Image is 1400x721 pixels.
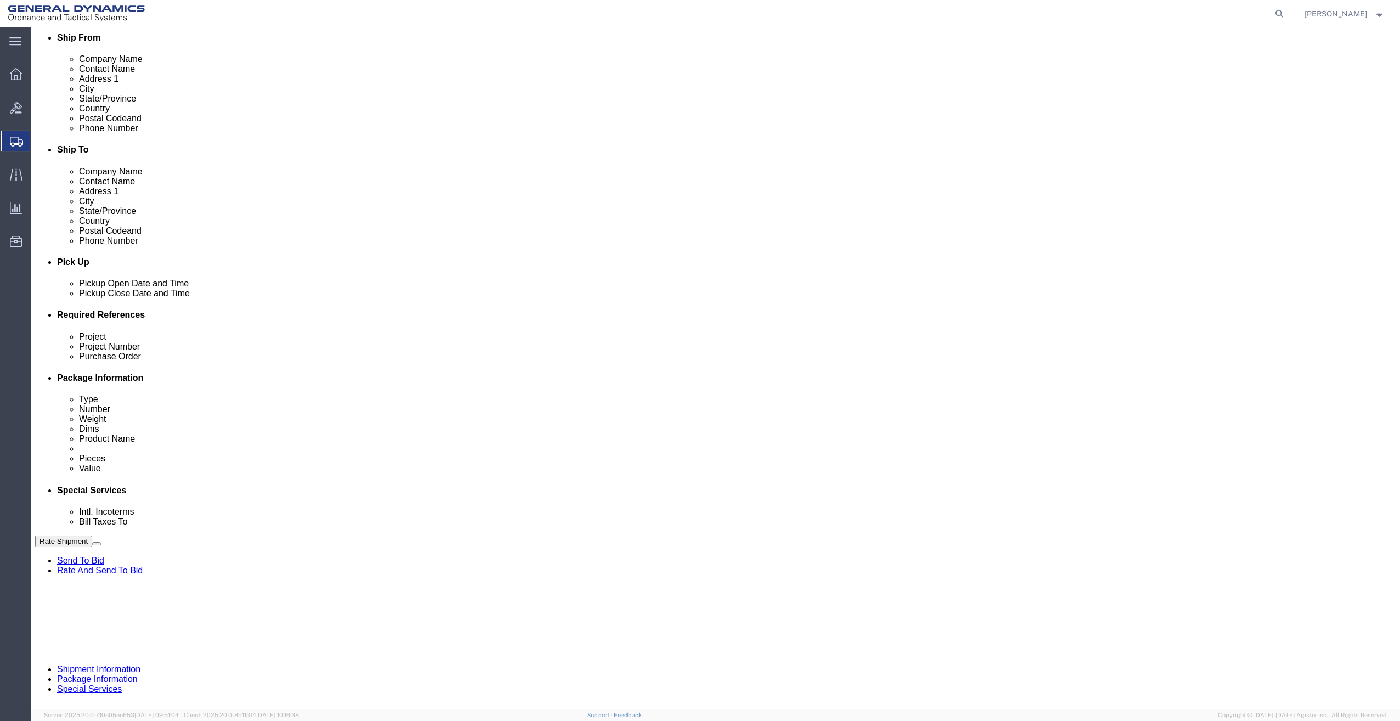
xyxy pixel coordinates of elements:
iframe: FS Legacy Container [31,27,1400,709]
a: Feedback [614,712,642,718]
span: [DATE] 09:51:04 [134,712,179,718]
span: Server: 2025.20.0-710e05ee653 [44,712,179,718]
button: [PERSON_NAME] [1304,7,1385,20]
a: Support [587,712,614,718]
span: Justin Bowdich [1305,8,1367,20]
img: logo [8,5,145,22]
span: Client: 2025.20.0-8b113f4 [184,712,299,718]
span: [DATE] 10:16:38 [256,712,299,718]
span: Copyright © [DATE]-[DATE] Agistix Inc., All Rights Reserved [1218,711,1387,720]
